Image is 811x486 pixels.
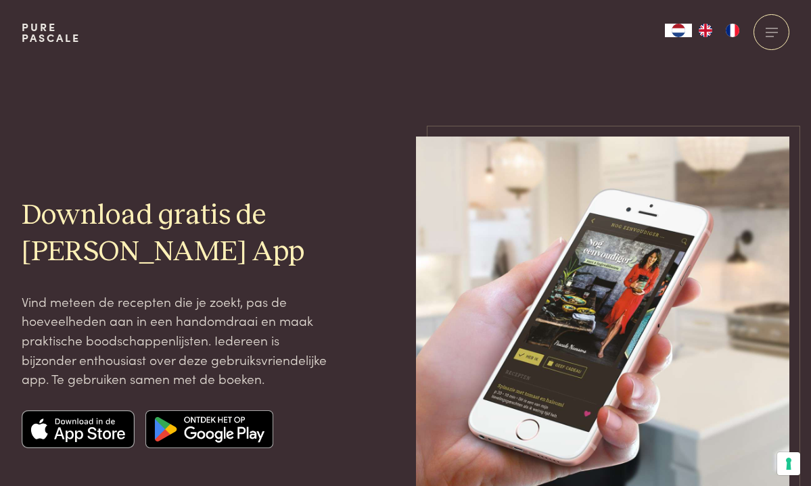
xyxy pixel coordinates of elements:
[22,410,135,448] img: Apple app store
[145,410,273,448] img: Google app store
[22,198,329,270] h2: Download gratis de [PERSON_NAME] App
[777,452,800,475] button: Uw voorkeuren voor toestemming voor trackingtechnologieën
[665,24,692,37] div: Language
[692,24,719,37] a: EN
[22,22,80,43] a: PurePascale
[665,24,692,37] a: NL
[665,24,746,37] aside: Language selected: Nederlands
[692,24,746,37] ul: Language list
[22,292,329,389] p: Vind meteen de recepten die je zoekt, pas de hoeveelheden aan in een handomdraai en maak praktisc...
[719,24,746,37] a: FR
